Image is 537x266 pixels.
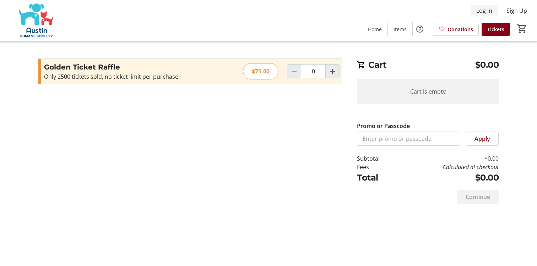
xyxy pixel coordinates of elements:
a: Home [362,23,387,36]
input: Golden Ticket Raffle Quantity [301,64,326,78]
td: $0.00 [398,171,499,184]
span: Home [368,26,382,33]
span: Sign Up [506,6,527,15]
button: Log In [471,5,498,16]
span: $0.00 [475,59,499,71]
span: Items [394,26,407,33]
a: Donations [433,23,479,36]
a: Items [388,23,412,36]
td: Calculated at checkout [398,163,499,171]
a: Tickets [482,23,510,36]
button: Cart [516,22,528,35]
span: Donations [448,26,473,33]
label: Promo or Passcode [357,122,410,130]
input: Enter promo or passcode [357,132,460,146]
div: Cart is empty [357,79,499,104]
td: Total [357,171,398,184]
span: Apply [474,134,490,143]
h3: Golden Ticket Raffle [44,62,199,72]
button: Apply [466,132,499,146]
td: Fees [357,163,398,171]
button: Increment by one [326,65,339,78]
span: Log In [476,6,492,15]
img: Austin Humane Society's Logo [4,3,67,38]
span: Tickets [487,26,504,33]
div: Only 2500 tickets sold, no ticket limit per purchase! [44,72,199,81]
button: Help [413,22,427,36]
td: $0.00 [398,154,499,163]
button: Sign Up [501,5,533,16]
h2: Cart [357,59,499,73]
div: $75.00 [243,63,278,79]
td: Subtotal [357,154,398,163]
